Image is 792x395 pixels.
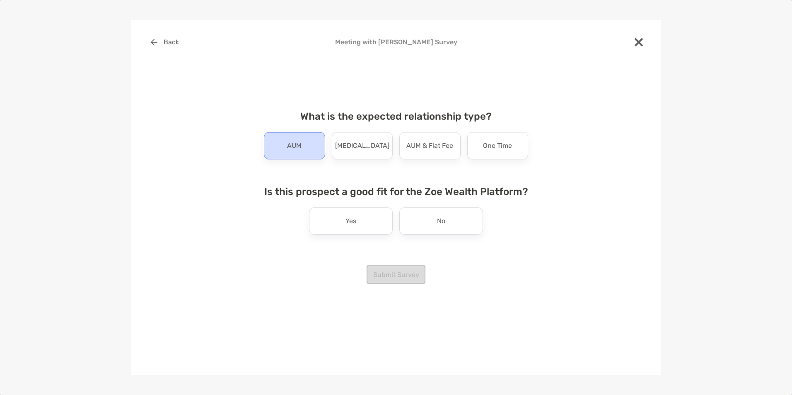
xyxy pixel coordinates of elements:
[437,214,445,228] p: No
[287,139,302,152] p: AUM
[483,139,512,152] p: One Time
[257,186,535,197] h4: Is this prospect a good fit for the Zoe Wealth Platform?
[335,139,389,152] p: [MEDICAL_DATA]
[144,38,648,46] h4: Meeting with [PERSON_NAME] Survey
[257,111,535,122] h4: What is the expected relationship type?
[635,38,643,46] img: close modal
[406,139,453,152] p: AUM & Flat Fee
[345,214,356,228] p: Yes
[151,39,157,46] img: button icon
[144,33,185,51] button: Back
